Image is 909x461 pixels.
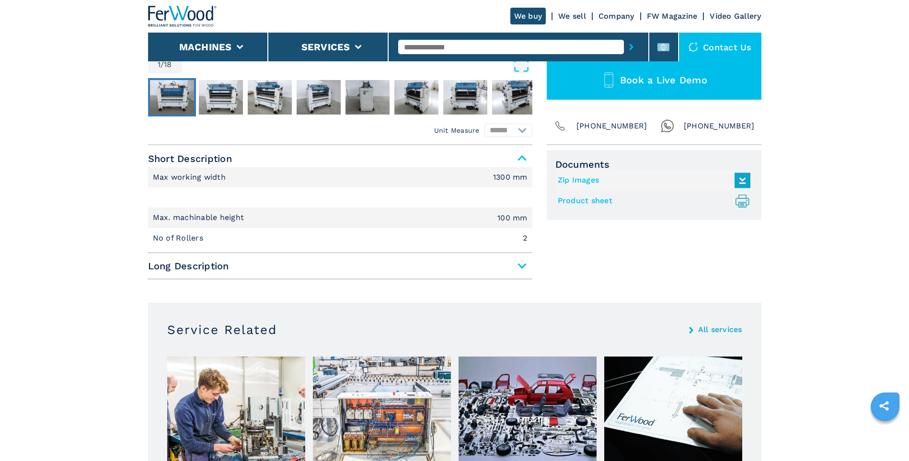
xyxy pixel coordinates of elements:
[647,12,698,21] a: FW Magazine
[493,173,528,181] em: 1300 mm
[161,61,164,69] span: /
[197,78,245,116] button: Go to Slide 2
[392,78,440,116] button: Go to Slide 6
[576,119,647,133] span: [PHONE_NUMBER]
[510,8,546,24] a: We buy
[490,78,538,116] button: Go to Slide 8
[492,80,536,115] img: 8fbcaf247558e4d958eaad125f96cb27
[547,61,761,100] button: Book a Live Demo
[148,257,532,275] span: Long Description
[434,126,480,135] em: Unit Measure
[301,41,350,53] button: Services
[246,78,294,116] button: Go to Slide 3
[148,78,196,116] button: Go to Slide 1
[443,80,487,115] img: 4a4547d321646e32492165f325bf2067
[148,167,532,249] div: Short Description
[297,80,341,115] img: 9cb4ffad1bd31a139ef47a8226328de8
[184,56,530,73] button: Open Fullscreen
[558,12,586,21] a: We sell
[158,61,161,69] span: 1
[661,119,674,133] img: Whatsapp
[295,78,343,116] button: Go to Slide 4
[153,212,247,223] p: Max. machinable height
[394,80,438,115] img: 86cfe447b68f369cc001ae3beae657b3
[558,193,746,209] a: Product sheet
[167,322,277,337] h3: Service Related
[344,78,391,116] button: Go to Slide 5
[441,78,489,116] button: Go to Slide 7
[199,80,243,115] img: fb7777e9de2f82b7062e47cb756990a1
[153,172,229,183] p: Max working width
[164,61,172,69] span: 18
[150,80,194,115] img: 22c0b624fab3b31e92115251825a210a
[345,80,390,115] img: efb312c437df8bbab52bcd5c265875d7
[698,326,742,334] a: All services
[679,33,761,61] div: Contact us
[523,234,527,242] em: 2
[684,119,755,133] span: [PHONE_NUMBER]
[620,74,707,86] span: Book a Live Demo
[555,159,753,170] span: Documents
[598,12,634,21] a: Company
[148,78,532,116] nav: Thumbnail Navigation
[558,173,746,188] a: Zip Images
[872,394,896,418] a: sharethis
[689,42,698,52] img: Contact us
[148,6,217,27] img: Ferwood
[553,119,567,133] img: Phone
[497,214,528,222] em: 100 mm
[248,80,292,115] img: 543b1c61c3540208dc4d9ef776815d3e
[153,233,206,243] p: No of Rollers
[624,36,639,58] button: submit-button
[710,12,761,21] a: Video Gallery
[148,150,532,167] span: Short Description
[868,418,902,454] iframe: Chat
[179,41,232,53] button: Machines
